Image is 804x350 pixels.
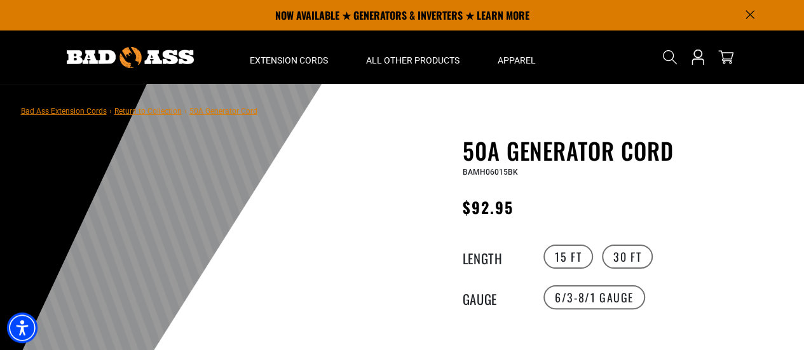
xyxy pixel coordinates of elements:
summary: Extension Cords [231,30,347,84]
h1: 50A Generator Cord [463,137,774,164]
span: 50A Generator Cord [189,107,257,116]
span: $92.95 [463,196,514,219]
span: Apparel [498,55,536,66]
span: All Other Products [366,55,460,66]
label: 15 FT [543,245,593,269]
span: BAMH06015BK [463,168,518,177]
a: Return to Collection [114,107,182,116]
span: › [184,107,187,116]
summary: Search [660,47,680,67]
span: Extension Cords [250,55,328,66]
a: Bad Ass Extension Cords [21,107,107,116]
summary: Apparel [479,30,555,84]
summary: All Other Products [347,30,479,84]
legend: Length [463,248,526,265]
a: cart [716,50,736,65]
label: 30 FT [602,245,653,269]
span: › [109,107,112,116]
img: Bad Ass Extension Cords [67,47,194,68]
div: Accessibility Menu [7,313,37,343]
legend: Gauge [463,289,526,306]
nav: breadcrumbs [21,103,257,118]
a: Open this option [688,30,708,84]
label: 6/3-8/1 Gauge [543,285,645,309]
